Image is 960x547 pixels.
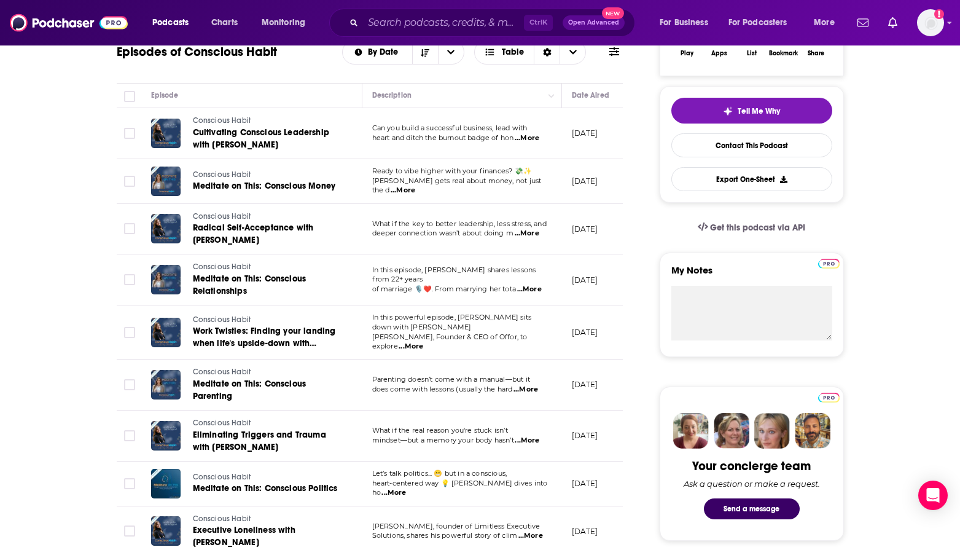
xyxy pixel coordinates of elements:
[262,14,305,31] span: Monitoring
[372,436,514,444] span: mindset—but a memory your body hasn’t
[193,473,251,481] span: Conscious Habit
[684,479,820,489] div: Ask a question or make a request.
[124,430,135,441] span: Toggle select row
[10,11,128,34] img: Podchaser - Follow, Share and Rate Podcasts
[193,212,251,221] span: Conscious Habit
[563,15,625,30] button: Open AdvancedNew
[193,325,340,350] a: Work Twisties: Finding your landing when life's upside-down with [PERSON_NAME]
[917,9,944,36] span: Logged in as BenLaurro
[710,222,805,233] span: Get this podcast via API
[341,9,647,37] div: Search podcasts, credits, & more...
[372,375,530,384] span: Parenting doesn’t come with a manual—but it
[805,13,850,33] button: open menu
[814,14,835,31] span: More
[124,274,135,285] span: Toggle select row
[747,50,757,57] div: List
[518,531,543,541] span: ...More
[193,127,340,151] a: Cultivating Conscious Leadership with [PERSON_NAME]
[193,379,306,401] span: Meditate on This: Conscious Parenting
[343,48,412,57] button: open menu
[372,133,514,142] span: heart and ditch the burnout badge of hon
[193,514,251,523] span: Conscious Habit
[124,478,135,489] span: Toggle select row
[151,88,179,103] div: Episode
[372,219,547,228] span: What if the key to better leadership, less stress, and
[818,259,840,269] img: Podchaser Pro
[808,50,824,57] div: Share
[917,9,944,36] button: Show profile menu
[711,50,727,57] div: Apps
[372,469,507,478] span: Let’s talk politics... 😬 but in a conscious,
[671,167,832,191] button: Export One-Sheet
[381,488,406,498] span: ...More
[372,176,542,195] span: [PERSON_NAME] gets real about money, not just the d
[934,9,944,19] svg: Add a profile image
[572,379,598,390] p: [DATE]
[193,116,251,125] span: Conscious Habit
[124,176,135,187] span: Toggle select row
[572,128,598,138] p: [DATE]
[372,285,517,293] span: of marriage 🎙️❤️. From marrying her tota
[704,498,800,519] button: Send a message
[124,327,135,338] span: Toggle select row
[372,531,518,540] span: Solutions, shares his powerful story of clim
[193,262,340,273] a: Conscious Habit
[572,478,598,489] p: [DATE]
[544,89,559,103] button: Column Actions
[568,20,619,26] span: Open Advanced
[193,419,251,427] span: Conscious Habit
[193,222,340,246] a: Radical Self-Acceptance with [PERSON_NAME]
[253,13,321,33] button: open menu
[144,13,205,33] button: open menu
[738,106,780,116] span: Tell Me Why
[372,522,540,530] span: [PERSON_NAME], founder of Limitless Executive
[572,526,598,537] p: [DATE]
[372,333,528,351] span: [PERSON_NAME], Founder & CEO of Offor, to explore
[193,418,340,429] a: Conscious Habit
[193,378,340,403] a: Meditate on This: Conscious Parenting
[193,181,336,191] span: Meditate on This: Conscious Money
[534,41,560,64] div: Sort Direction
[372,385,513,393] span: does come with lessons (usually the hard
[193,211,340,222] a: Conscious Habit
[124,128,135,139] span: Toggle select row
[117,44,277,60] h1: Episodes of Conscious Habit
[193,367,340,378] a: Conscious Habit
[124,223,135,234] span: Toggle select row
[681,50,693,57] div: Play
[723,106,733,116] img: tell me why sparkle
[372,479,548,497] span: heart-centered way 💡 [PERSON_NAME] dives into ho
[203,13,245,33] a: Charts
[818,391,840,403] a: Pro website
[193,315,251,324] span: Conscious Habit
[572,275,598,285] p: [DATE]
[438,41,464,64] button: open menu
[688,213,816,243] a: Get this podcast via API
[372,124,528,132] span: Can you build a successful business, lead with
[853,12,873,33] a: Show notifications dropdown
[572,430,598,441] p: [DATE]
[720,13,805,33] button: open menu
[412,41,438,64] button: Sort Direction
[515,229,539,238] span: ...More
[602,7,624,19] span: New
[754,413,790,449] img: Jules Profile
[211,14,238,31] span: Charts
[193,170,251,179] span: Conscious Habit
[572,176,598,186] p: [DATE]
[474,40,587,65] button: Choose View
[572,327,598,337] p: [DATE]
[671,264,832,286] label: My Notes
[918,481,948,510] div: Open Intercom Messenger
[363,13,524,33] input: Search podcasts, credits, & more...
[572,88,609,103] div: Date Aired
[193,514,340,525] a: Conscious Habit
[692,458,811,474] div: Your concierge team
[769,50,798,57] div: Bookmark
[917,9,944,36] img: User Profile
[671,133,832,157] a: Contact This Podcast
[372,167,532,175] span: Ready to vibe higher with your finances? 💸✨
[193,222,314,245] span: Radical Self-Acceptance with [PERSON_NAME]
[193,170,339,181] a: Conscious Habit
